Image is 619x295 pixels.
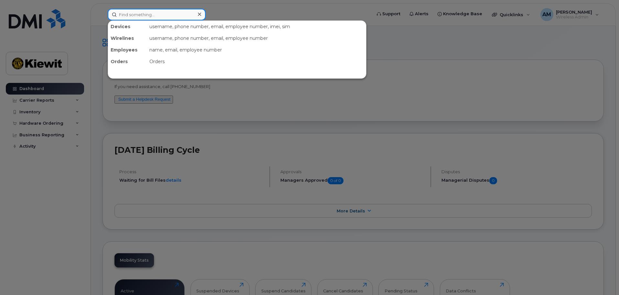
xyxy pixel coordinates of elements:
[147,21,366,32] div: username, phone number, email, employee number, imei, sim
[147,44,366,56] div: name, email, employee number
[147,56,366,67] div: Orders
[108,32,147,44] div: Wirelines
[108,44,147,56] div: Employees
[591,267,614,290] iframe: Messenger Launcher
[108,21,147,32] div: Devices
[108,56,147,67] div: Orders
[147,32,366,44] div: username, phone number, email, employee number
